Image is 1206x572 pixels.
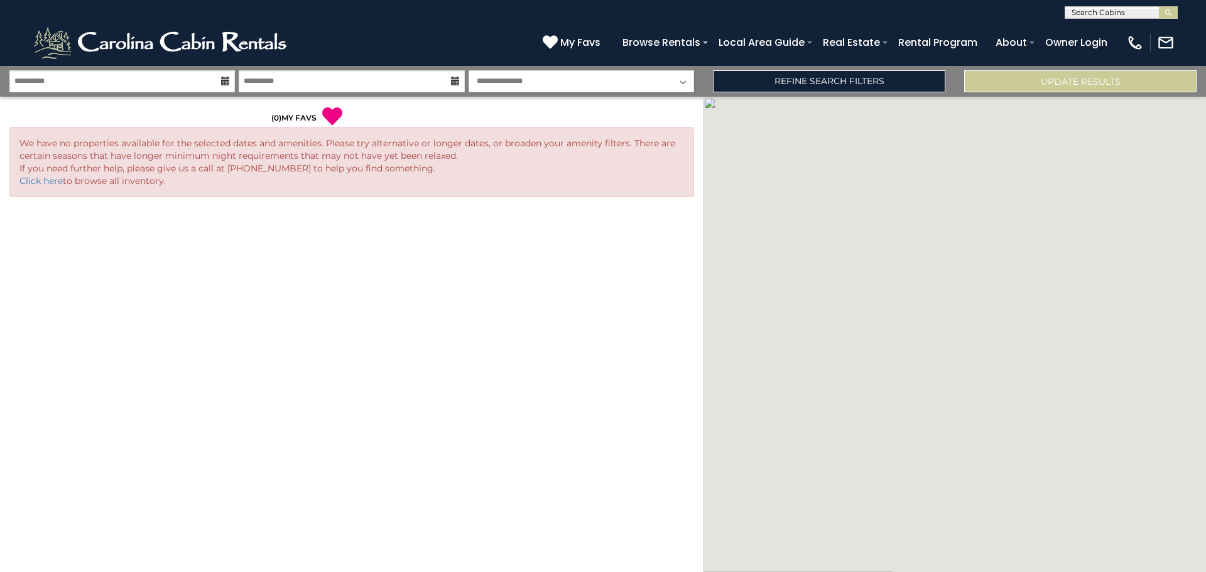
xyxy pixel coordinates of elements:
[989,31,1033,53] a: About
[274,113,279,122] span: 0
[1157,34,1175,51] img: mail-regular-white.png
[543,35,604,51] a: My Favs
[19,137,684,187] p: We have no properties available for the selected dates and amenities. Please try alternative or l...
[964,70,1197,92] button: Update Results
[31,24,292,62] img: White-1-2.png
[817,31,886,53] a: Real Estate
[19,175,63,186] a: Click here
[616,31,707,53] a: Browse Rentals
[892,31,984,53] a: Rental Program
[1126,34,1144,51] img: phone-regular-white.png
[560,35,600,50] span: My Favs
[1039,31,1114,53] a: Owner Login
[271,113,317,122] a: (0)MY FAVS
[712,31,811,53] a: Local Area Guide
[271,113,281,122] span: ( )
[713,70,945,92] a: Refine Search Filters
